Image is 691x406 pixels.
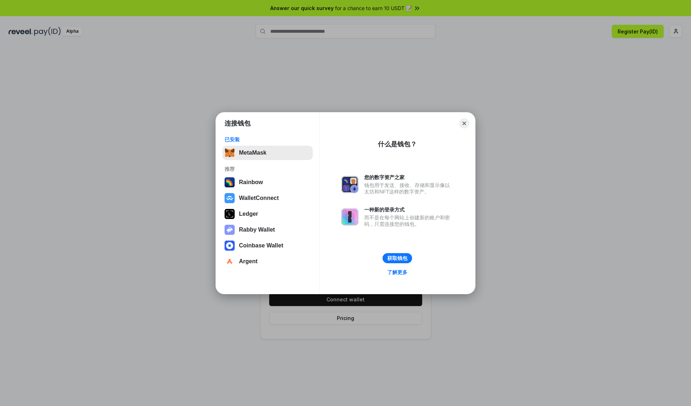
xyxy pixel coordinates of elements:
[225,177,235,187] img: svg+xml,%3Csvg%20width%3D%22120%22%20height%3D%22120%22%20viewBox%3D%220%200%20120%20120%22%20fil...
[225,166,311,172] div: 推荐
[222,207,313,221] button: Ledger
[364,182,453,195] div: 钱包用于发送、接收、存储和显示像以太坊和NFT这样的数字资产。
[239,179,263,186] div: Rainbow
[341,208,358,225] img: svg+xml,%3Csvg%20xmlns%3D%22http%3A%2F%2Fwww.w3.org%2F2000%2Fsvg%22%20fill%3D%22none%22%20viewBox...
[222,254,313,269] button: Argent
[364,174,453,181] div: 您的数字资产之家
[225,225,235,235] img: svg+xml,%3Csvg%20xmlns%3D%22http%3A%2F%2Fwww.w3.org%2F2000%2Fsvg%22%20fill%3D%22none%22%20viewBox...
[225,256,235,266] img: svg+xml,%3Csvg%20width%3D%2228%22%20height%3D%2228%22%20viewBox%3D%220%200%2028%2028%22%20fill%3D...
[239,150,266,156] div: MetaMask
[222,175,313,190] button: Rainbow
[387,255,407,261] div: 获取钱包
[383,253,412,263] button: 获取钱包
[225,148,235,158] img: svg+xml,%3Csvg%20fill%3D%22none%22%20height%3D%2233%22%20viewBox%3D%220%200%2035%2033%22%20width%...
[222,238,313,253] button: Coinbase Wallet
[341,176,358,193] img: svg+xml,%3Csvg%20xmlns%3D%22http%3A%2F%2Fwww.w3.org%2F2000%2Fsvg%22%20fill%3D%22none%22%20viewBox...
[364,206,453,213] div: 一种新的登录方式
[364,214,453,227] div: 而不是在每个网站上创建新的账户和密码，只需连接您的钱包。
[387,269,407,275] div: 了解更多
[222,223,313,237] button: Rabby Wallet
[225,136,311,143] div: 已安装
[225,209,235,219] img: svg+xml,%3Csvg%20xmlns%3D%22http%3A%2F%2Fwww.w3.org%2F2000%2Fsvg%22%20width%3D%2228%22%20height%3...
[239,242,283,249] div: Coinbase Wallet
[225,193,235,203] img: svg+xml,%3Csvg%20width%3D%2228%22%20height%3D%2228%22%20viewBox%3D%220%200%2028%2028%22%20fill%3D...
[225,119,250,128] h1: 连接钱包
[378,140,417,149] div: 什么是钱包？
[383,268,412,277] a: 了解更多
[239,211,258,217] div: Ledger
[222,191,313,205] button: WalletConnect
[239,258,258,265] div: Argent
[239,227,275,233] div: Rabby Wallet
[222,146,313,160] button: MetaMask
[459,118,469,128] button: Close
[225,241,235,251] img: svg+xml,%3Csvg%20width%3D%2228%22%20height%3D%2228%22%20viewBox%3D%220%200%2028%2028%22%20fill%3D...
[239,195,279,201] div: WalletConnect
